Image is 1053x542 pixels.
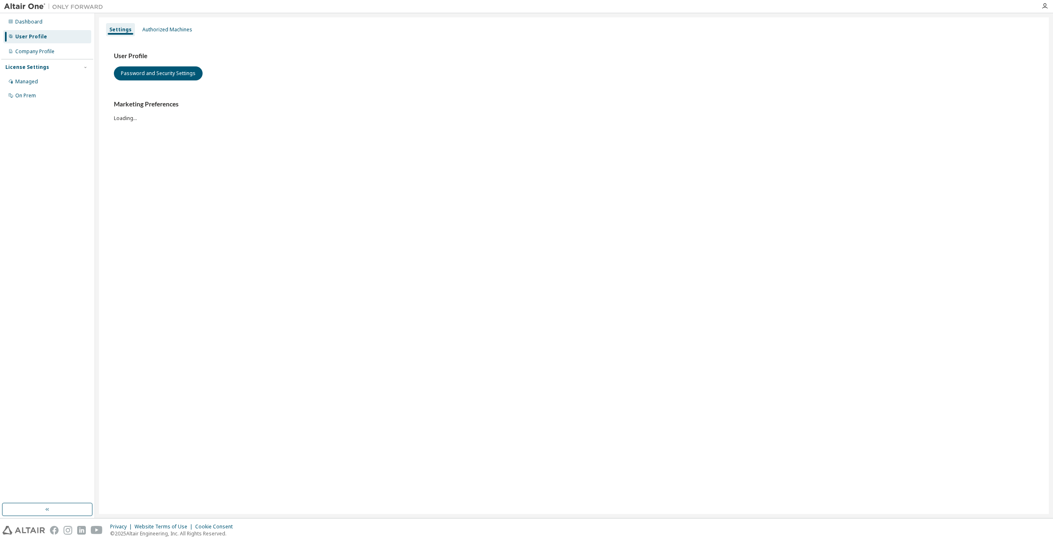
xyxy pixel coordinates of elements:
div: Company Profile [15,48,54,55]
p: © 2025 Altair Engineering, Inc. All Rights Reserved. [110,530,238,537]
div: License Settings [5,64,49,71]
div: On Prem [15,92,36,99]
div: Cookie Consent [195,523,238,530]
div: Dashboard [15,19,42,25]
div: Authorized Machines [142,26,192,33]
div: Settings [109,26,132,33]
img: facebook.svg [50,526,59,535]
h3: Marketing Preferences [114,100,1034,108]
div: Privacy [110,523,135,530]
div: Loading... [114,100,1034,121]
div: User Profile [15,33,47,40]
img: instagram.svg [64,526,72,535]
div: Website Terms of Use [135,523,195,530]
div: Managed [15,78,38,85]
img: altair_logo.svg [2,526,45,535]
h3: User Profile [114,52,1034,60]
img: youtube.svg [91,526,103,535]
img: linkedin.svg [77,526,86,535]
img: Altair One [4,2,107,11]
button: Password and Security Settings [114,66,203,80]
